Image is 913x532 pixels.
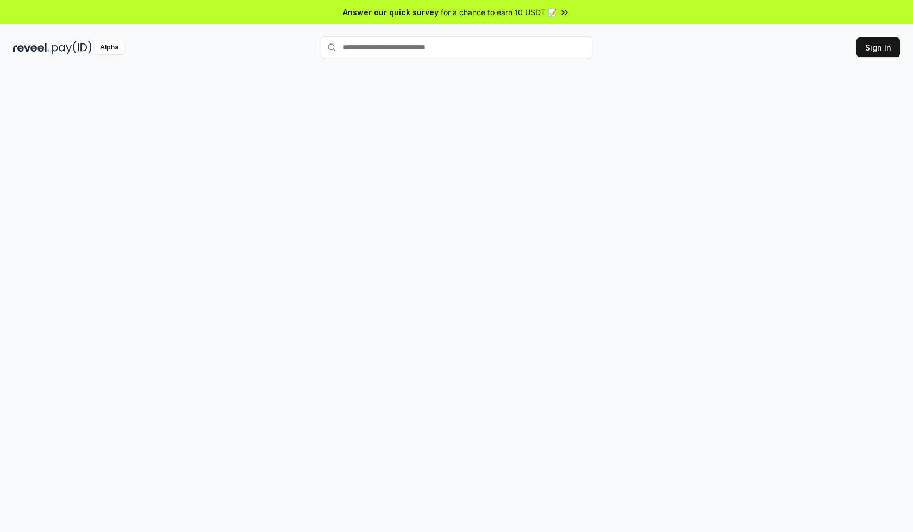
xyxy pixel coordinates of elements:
[856,37,900,57] button: Sign In
[13,41,49,54] img: reveel_dark
[441,7,557,18] span: for a chance to earn 10 USDT 📝
[94,41,124,54] div: Alpha
[52,41,92,54] img: pay_id
[343,7,439,18] span: Answer our quick survey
